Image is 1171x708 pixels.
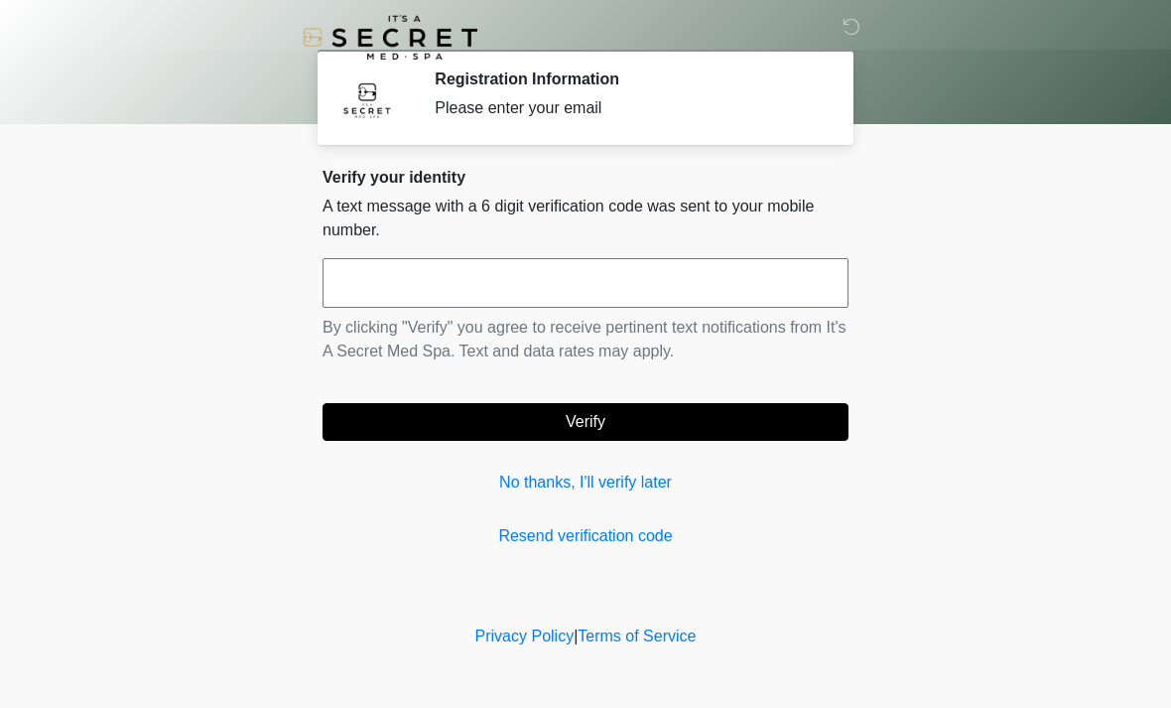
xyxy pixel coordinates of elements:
[323,316,848,363] p: By clicking "Verify" you agree to receive pertinent text notifications from It's A Secret Med Spa...
[435,96,819,120] div: Please enter your email
[323,195,848,242] p: A text message with a 6 digit verification code was sent to your mobile number.
[578,628,696,644] a: Terms of Service
[337,70,397,129] img: Agent Avatar
[323,471,848,495] a: No thanks, I'll verify later
[435,70,819,88] h2: Registration Information
[323,168,848,187] h2: Verify your identity
[303,15,477,60] img: It's A Secret Med Spa Logo
[323,403,848,441] button: Verify
[574,628,578,644] a: |
[323,524,848,548] a: Resend verification code
[475,628,575,644] a: Privacy Policy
